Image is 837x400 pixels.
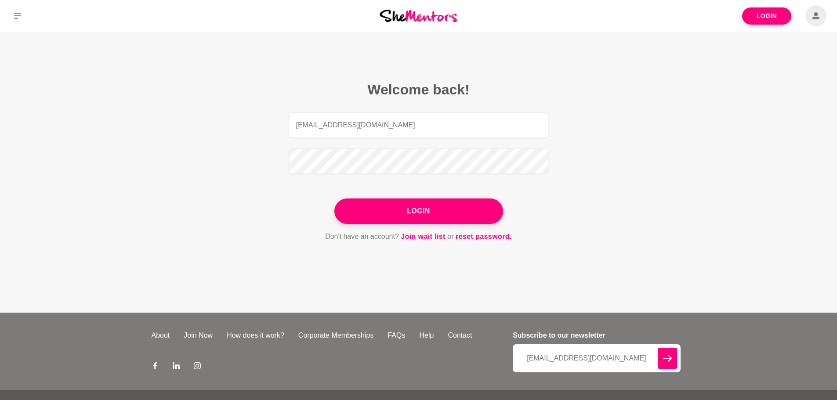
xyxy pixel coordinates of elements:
a: Join wait list [401,231,446,242]
input: Email address [289,112,549,138]
a: Help [412,330,441,341]
img: She Mentors Logo [380,10,457,22]
a: reset password. [456,231,512,242]
button: Login [334,198,503,224]
a: FAQs [380,330,412,341]
h4: Subscribe to our newsletter [513,330,680,341]
a: Login [742,7,791,25]
a: Instagram [194,362,201,372]
a: Facebook [152,362,159,372]
a: Corporate Memberships [291,330,381,341]
h2: Welcome back! [289,81,549,98]
p: Don't have an account? or [289,231,549,242]
a: Join Now [177,330,220,341]
a: Contact [441,330,479,341]
input: Email address [513,344,680,372]
a: How does it work? [220,330,291,341]
a: About [145,330,177,341]
a: LinkedIn [173,362,180,372]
